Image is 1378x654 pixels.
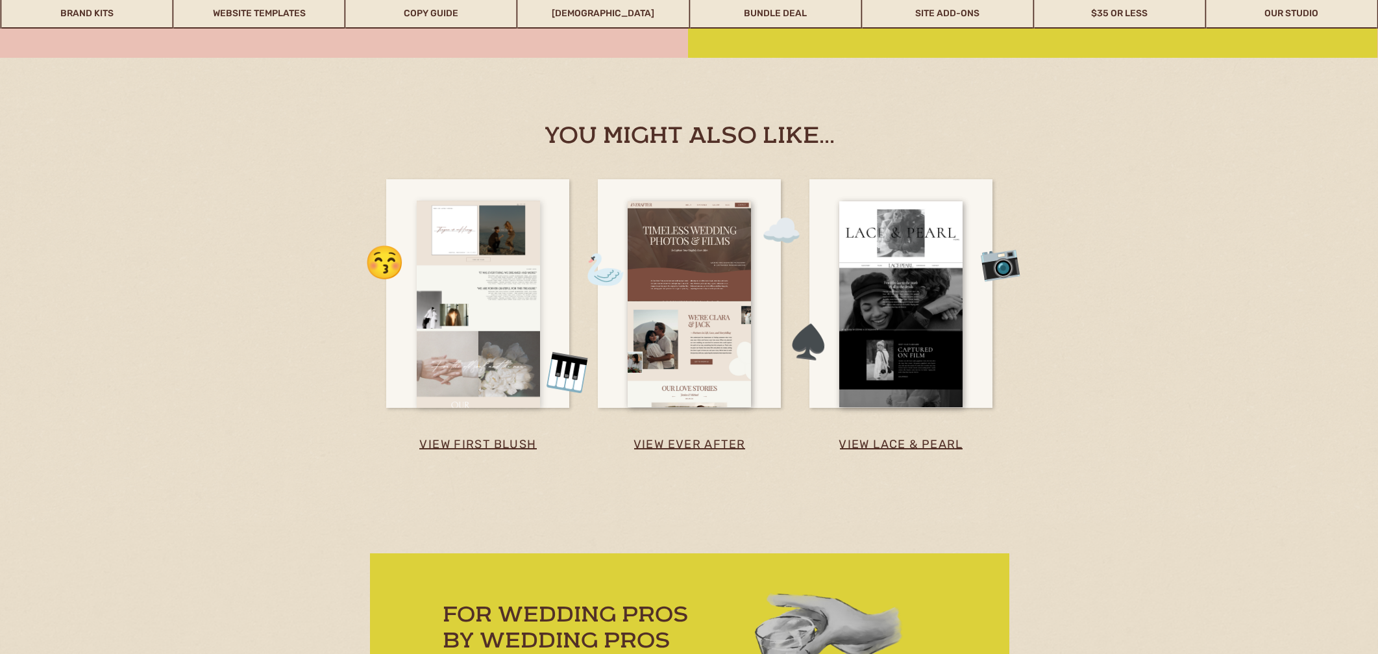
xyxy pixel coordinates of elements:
[532,124,848,145] h2: you might also like...
[443,603,708,652] h2: for wedding pros by wedding pros
[975,229,1023,286] a: 📷
[544,340,591,391] a: 🎹
[595,434,785,455] a: view ever after
[363,233,404,278] a: 😚
[760,202,793,239] a: ☁️
[786,310,832,366] a: ♠️
[814,434,989,455] a: view lace & pearl
[385,434,572,455] a: view first blush
[584,239,628,286] a: 🦢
